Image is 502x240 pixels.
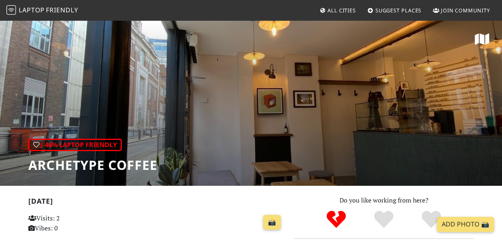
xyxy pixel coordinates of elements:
a: LaptopFriendly LaptopFriendly [6,4,78,18]
h1: Archetype Coffee [28,157,157,173]
p: Do you like working from here? [294,195,474,206]
img: LaptopFriendly [6,5,16,15]
div: No [313,210,360,230]
p: Visits: 2 Vibes: 0 [28,213,107,234]
span: All Cities [327,7,356,14]
span: Friendly [46,6,78,14]
span: Laptop [19,6,45,14]
div: | 46% Laptop Friendly [28,139,122,151]
a: Suggest Places [364,3,425,18]
a: 📸 [263,215,281,230]
a: Add Photo 📸 [437,217,494,232]
div: Yes [360,210,408,230]
span: Join Community [441,7,490,14]
h2: [DATE] [28,197,284,209]
span: Suggest Places [375,7,422,14]
a: All Cities [316,3,359,18]
a: Join Community [430,3,493,18]
div: Definitely! [407,210,455,230]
